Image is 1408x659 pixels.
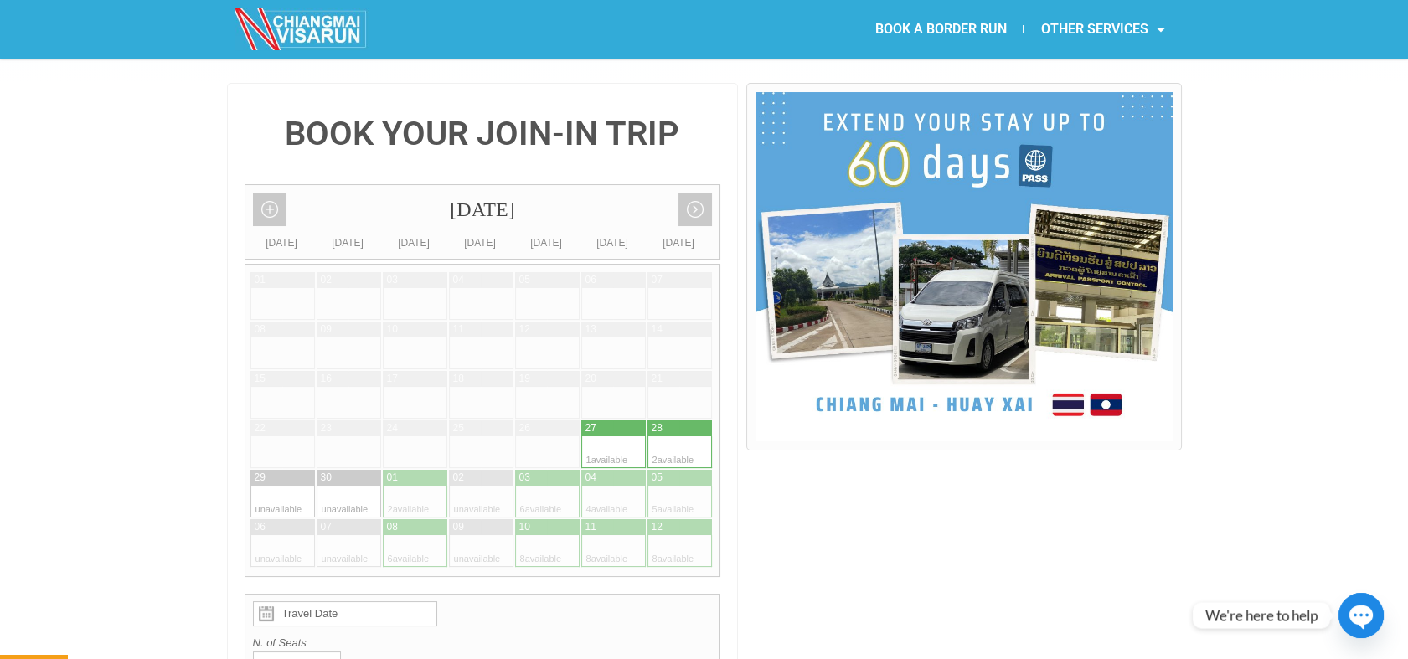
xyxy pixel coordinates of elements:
div: 14 [652,322,663,337]
div: [DATE] [381,234,447,251]
div: 10 [519,520,530,534]
div: 19 [519,372,530,386]
nav: Menu [704,10,1181,49]
div: [DATE] [447,234,513,251]
a: BOOK A BORDER RUN [858,10,1023,49]
div: 26 [519,421,530,435]
div: 09 [321,322,332,337]
div: 09 [453,520,464,534]
div: [DATE] [580,234,646,251]
h4: BOOK YOUR JOIN-IN TRIP [245,117,721,151]
div: 07 [321,520,332,534]
div: 18 [453,372,464,386]
div: [DATE] [513,234,580,251]
div: 12 [519,322,530,337]
div: 02 [453,471,464,485]
label: N. of Seats [253,635,713,651]
div: 17 [387,372,398,386]
div: 03 [387,273,398,287]
div: 28 [652,421,663,435]
div: 16 [321,372,332,386]
div: 01 [387,471,398,485]
div: 24 [387,421,398,435]
div: 12 [652,520,663,534]
div: 20 [585,372,596,386]
div: 13 [585,322,596,337]
div: [DATE] [646,234,712,251]
div: 04 [453,273,464,287]
div: 11 [585,520,596,534]
div: 10 [387,322,398,337]
div: [DATE] [315,234,381,251]
div: 03 [519,471,530,485]
div: 06 [585,273,596,287]
div: 04 [585,471,596,485]
div: 22 [255,421,266,435]
div: 05 [652,471,663,485]
div: 02 [321,273,332,287]
div: 29 [255,471,266,485]
div: 06 [255,520,266,534]
div: 11 [453,322,464,337]
div: 01 [255,273,266,287]
div: 08 [255,322,266,337]
div: 05 [519,273,530,287]
div: 30 [321,471,332,485]
div: [DATE] [245,185,720,234]
div: 25 [453,421,464,435]
div: 21 [652,372,663,386]
div: 07 [652,273,663,287]
div: 08 [387,520,398,534]
div: 15 [255,372,266,386]
div: [DATE] [249,234,315,251]
div: 23 [321,421,332,435]
a: OTHER SERVICES [1024,10,1181,49]
div: 27 [585,421,596,435]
